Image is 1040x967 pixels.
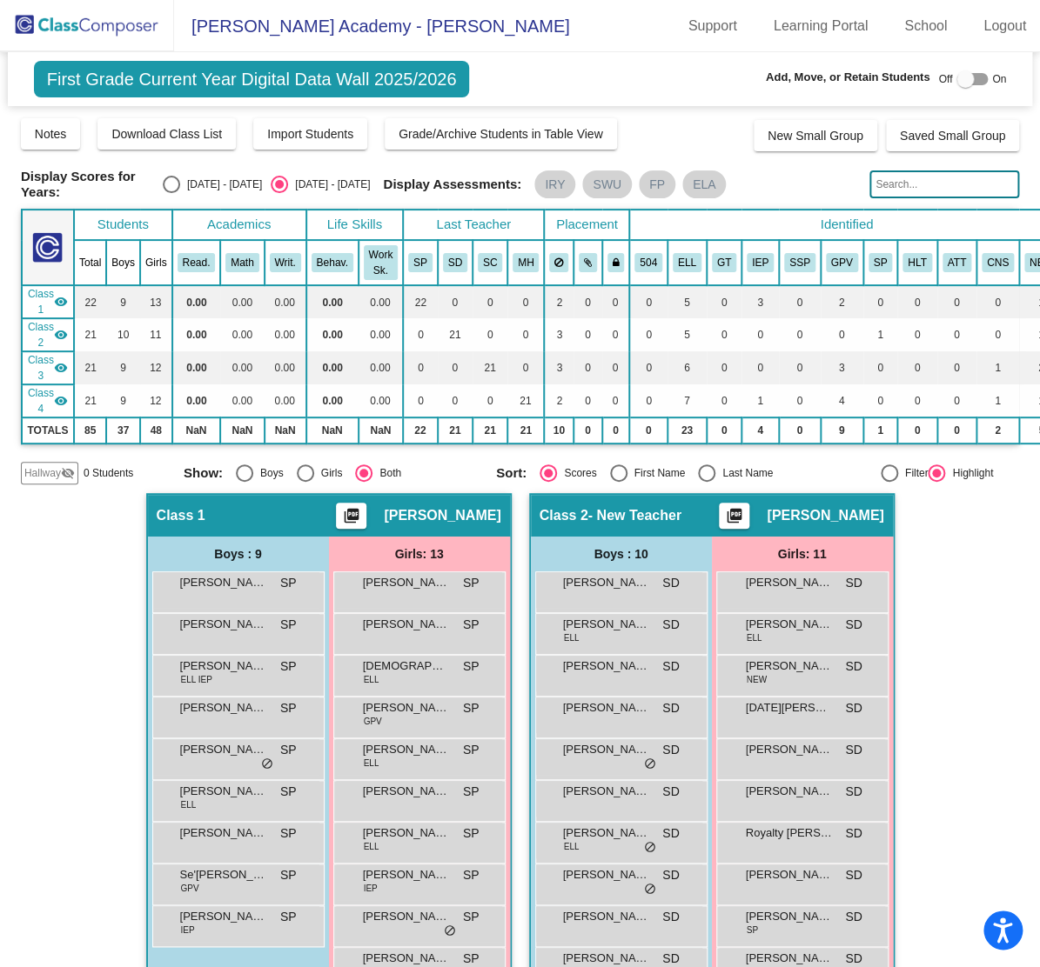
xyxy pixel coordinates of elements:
td: NaN [172,417,221,443]
td: 21 [74,384,106,417]
th: Student Support Plan [779,240,821,285]
td: 0.00 [359,384,403,417]
td: 5 [668,318,707,351]
td: 4 [821,384,863,417]
span: ELL [747,631,762,644]
td: 0 [574,285,602,318]
span: Display Scores for Years: [21,169,150,200]
button: Behav. [312,253,353,272]
th: Health Concerns [897,240,936,285]
td: 0.00 [265,384,306,417]
td: 0 [602,417,630,443]
td: 10 [544,417,574,443]
td: 9 [106,384,140,417]
button: Notes [21,118,81,150]
td: 0 [507,351,544,384]
button: MH [513,253,539,272]
span: SD [845,657,862,676]
div: Boys : 9 [148,537,329,571]
td: NaN [220,417,264,443]
span: Saved Small Group [900,129,1005,143]
span: Class 3 [28,352,54,383]
a: Logout [970,12,1040,40]
td: 0 [937,318,976,351]
span: [PERSON_NAME] [563,574,650,591]
div: [DATE] - [DATE] [180,177,262,192]
td: 0 [602,351,630,384]
td: 0 [629,351,668,384]
span: SP [463,699,480,717]
button: Grade/Archive Students in Table View [385,118,617,150]
button: SSP [784,253,815,272]
span: [PERSON_NAME] [363,699,450,717]
td: 6 [668,351,707,384]
td: 1 [863,417,898,443]
td: 21 [473,417,507,443]
td: 7 [668,384,707,417]
span: [PERSON_NAME] [746,657,833,675]
button: GT [712,253,736,272]
td: 0 [473,285,507,318]
mat-icon: visibility [54,361,68,375]
div: First Name [627,465,686,481]
td: 0 [438,351,473,384]
button: GPV [826,253,858,272]
span: SD [845,741,862,759]
td: 0.00 [220,384,264,417]
span: [PERSON_NAME] [563,616,650,633]
span: SD [662,657,679,676]
td: 21 [74,318,106,351]
div: Girls [314,465,343,481]
th: Life Skills [306,210,403,240]
span: SD [662,574,679,592]
td: 0 [629,285,668,318]
span: SP [463,657,480,676]
button: Print Students Details [719,503,749,529]
td: 0 [741,318,779,351]
td: 3 [544,351,574,384]
td: 1 [863,318,898,351]
span: SP [463,616,480,634]
td: 0 [707,351,741,384]
button: CNS [982,253,1014,272]
th: Monica Hernandez [507,240,544,285]
td: 1 [741,384,779,417]
div: Highlight [945,465,993,481]
span: SP [280,657,297,676]
span: Sort: [496,465,527,481]
td: 0.00 [172,318,221,351]
td: 0 [897,351,936,384]
span: First Grade Current Year Digital Data Wall 2025/2026 [34,61,470,97]
span: [PERSON_NAME] [363,616,450,633]
span: SP [463,783,480,801]
td: 0 [976,285,1019,318]
th: English Language Learner [668,240,707,285]
span: SD [845,616,862,634]
td: 0 [779,417,821,443]
th: Attendance Concerns [937,240,976,285]
td: 0.00 [265,351,306,384]
td: 0.00 [265,285,306,318]
td: 13 [140,285,172,318]
td: 12 [140,351,172,384]
td: 0 [602,285,630,318]
td: 0 [602,384,630,417]
mat-icon: picture_as_pdf [724,507,745,531]
td: 0 [403,384,438,417]
th: Soraya Perez-Vargas [403,240,438,285]
td: 0 [821,318,863,351]
span: SP [280,783,297,801]
div: Both [372,465,401,481]
span: [PERSON_NAME] [384,507,500,524]
button: New Small Group [754,120,877,151]
td: 0 [863,285,898,318]
span: ELL [181,798,197,811]
mat-icon: visibility [54,295,68,309]
td: 11 [140,318,172,351]
td: 0 [403,318,438,351]
td: Sarah Cooper - No Class Name [22,351,74,384]
button: ATT [943,253,971,272]
td: 0.00 [306,384,359,417]
span: [PERSON_NAME] [563,741,650,758]
td: 0.00 [172,384,221,417]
